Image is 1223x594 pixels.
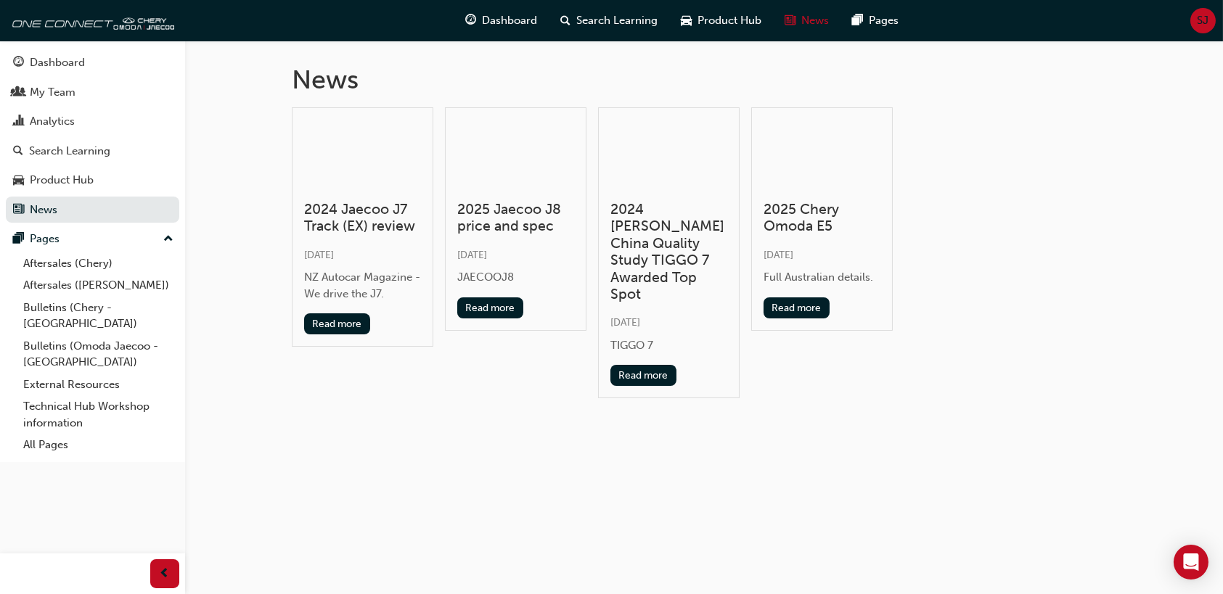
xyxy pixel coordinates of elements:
[30,172,94,189] div: Product Hub
[13,57,24,70] span: guage-icon
[13,86,24,99] span: people-icon
[561,12,571,30] span: search-icon
[841,6,911,36] a: pages-iconPages
[764,249,793,261] span: [DATE]
[163,230,173,249] span: up-icon
[6,138,179,165] a: Search Learning
[6,226,179,252] button: Pages
[30,54,85,71] div: Dashboard
[30,113,75,130] div: Analytics
[445,107,586,331] a: 2025 Jaecoo J8 price and spec[DATE]JAECOOJ8Read more
[457,201,574,235] h3: 2025 Jaecoo J8 price and spec
[292,64,1116,96] h1: News
[6,79,179,106] a: My Team
[457,269,574,286] div: JAECOOJ8
[292,107,433,347] a: 2024 Jaecoo J7 Track (EX) review[DATE]NZ Autocar Magazine - We drive the J7.Read more
[466,12,477,30] span: guage-icon
[6,108,179,135] a: Analytics
[698,12,762,29] span: Product Hub
[853,12,864,30] span: pages-icon
[598,107,740,399] a: 2024 [PERSON_NAME] China Quality Study TIGGO 7 Awarded Top Spot[DATE]TIGGO 7Read more
[17,395,179,434] a: Technical Hub Workshop information
[304,269,421,302] div: NZ Autocar Magazine - We drive the J7.
[802,12,830,29] span: News
[6,49,179,76] a: Dashboard
[764,297,830,318] button: Read more
[1190,8,1216,33] button: SJ
[13,145,23,158] span: search-icon
[17,374,179,396] a: External Resources
[774,6,841,36] a: news-iconNews
[304,313,370,334] button: Read more
[682,12,692,30] span: car-icon
[454,6,549,36] a: guage-iconDashboard
[7,6,174,35] img: oneconnect
[6,46,179,226] button: DashboardMy TeamAnalyticsSearch LearningProduct HubNews
[29,143,110,160] div: Search Learning
[13,233,24,246] span: pages-icon
[30,84,75,101] div: My Team
[610,201,727,302] h3: 2024 [PERSON_NAME] China Quality Study TIGGO 7 Awarded Top Spot
[6,197,179,223] a: News
[457,249,487,261] span: [DATE]
[304,249,334,261] span: [DATE]
[17,274,179,297] a: Aftersales ([PERSON_NAME])
[17,434,179,456] a: All Pages
[17,297,179,335] a: Bulletins (Chery - [GEOGRAPHIC_DATA])
[17,252,179,275] a: Aftersales (Chery)
[577,12,658,29] span: Search Learning
[13,115,24,128] span: chart-icon
[483,12,538,29] span: Dashboard
[30,231,60,247] div: Pages
[1174,545,1208,579] div: Open Intercom Messenger
[751,107,893,331] a: 2025 Chery Omoda E5[DATE]Full Australian details.Read more
[870,12,899,29] span: Pages
[17,335,179,374] a: Bulletins (Omoda Jaecoo - [GEOGRAPHIC_DATA])
[610,337,727,354] div: TIGGO 7
[457,297,523,318] button: Read more
[610,316,640,329] span: [DATE]
[1198,12,1209,29] span: SJ
[304,201,421,235] h3: 2024 Jaecoo J7 Track (EX) review
[6,167,179,194] a: Product Hub
[13,174,24,187] span: car-icon
[670,6,774,36] a: car-iconProduct Hub
[610,365,676,386] button: Read more
[785,12,796,30] span: news-icon
[764,201,880,235] h3: 2025 Chery Omoda E5
[549,6,670,36] a: search-iconSearch Learning
[13,204,24,217] span: news-icon
[764,269,880,286] div: Full Australian details.
[160,565,171,583] span: prev-icon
